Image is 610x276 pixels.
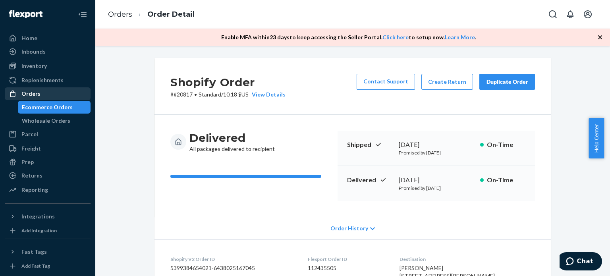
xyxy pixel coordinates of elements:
[545,6,561,22] button: Open Search Box
[399,176,474,185] div: [DATE]
[308,264,387,272] dd: 112435505
[347,140,392,149] p: Shipped
[5,210,91,223] button: Integrations
[21,262,50,269] div: Add Fast Tag
[382,34,409,41] a: Click here
[330,224,368,232] span: Order History
[347,176,392,185] p: Delivered
[21,76,64,84] div: Replenishments
[487,176,525,185] p: On-Time
[21,145,41,152] div: Freight
[21,34,37,42] div: Home
[5,60,91,72] a: Inventory
[22,103,73,111] div: Ecommerce Orders
[5,261,91,271] a: Add Fast Tag
[21,212,55,220] div: Integrations
[479,74,535,90] button: Duplicate Order
[5,226,91,235] a: Add Integration
[5,245,91,258] button: Fast Tags
[5,142,91,155] a: Freight
[9,10,42,18] img: Flexport logo
[147,10,195,19] a: Order Detail
[21,48,46,56] div: Inbounds
[221,33,476,41] p: Enable MFA within 23 days to keep accessing the Seller Portal. to setup now. .
[400,256,535,262] dt: Destination
[21,158,34,166] div: Prep
[21,227,57,234] div: Add Integration
[22,117,70,125] div: Wholesale Orders
[18,101,91,114] a: Ecommerce Orders
[562,6,578,22] button: Open notifications
[170,74,286,91] h2: Shopify Order
[5,32,91,44] a: Home
[445,34,475,41] a: Learn More
[194,91,197,98] span: •
[18,114,91,127] a: Wholesale Orders
[75,6,91,22] button: Close Navigation
[170,256,295,262] dt: Shopify V2 Order ID
[308,256,387,262] dt: Flexport Order ID
[5,156,91,168] a: Prep
[487,140,525,149] p: On-Time
[189,131,275,153] div: All packages delivered to recipient
[21,130,38,138] div: Parcel
[21,90,41,98] div: Orders
[21,62,47,70] div: Inventory
[199,91,221,98] span: Standard
[399,185,474,191] p: Promised by [DATE]
[580,6,596,22] button: Open account menu
[5,128,91,141] a: Parcel
[102,3,201,26] ol: breadcrumbs
[170,91,286,98] p: # #20817 / 10,18 $US
[486,78,528,86] div: Duplicate Order
[5,45,91,58] a: Inbounds
[357,74,415,90] a: Contact Support
[421,74,473,90] button: Create Return
[21,186,48,194] div: Reporting
[5,169,91,182] a: Returns
[399,149,474,156] p: Promised by [DATE]
[589,118,604,158] button: Help Center
[108,10,132,19] a: Orders
[249,91,286,98] button: View Details
[21,248,47,256] div: Fast Tags
[560,252,602,272] iframe: Ouvre un widget dans lequel vous pouvez chatter avec l’un de nos agents
[5,74,91,87] a: Replenishments
[5,183,91,196] a: Reporting
[5,87,91,100] a: Orders
[21,172,42,179] div: Returns
[170,264,295,272] dd: 5399384654021-6438025167045
[189,131,275,145] h3: Delivered
[399,140,474,149] div: [DATE]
